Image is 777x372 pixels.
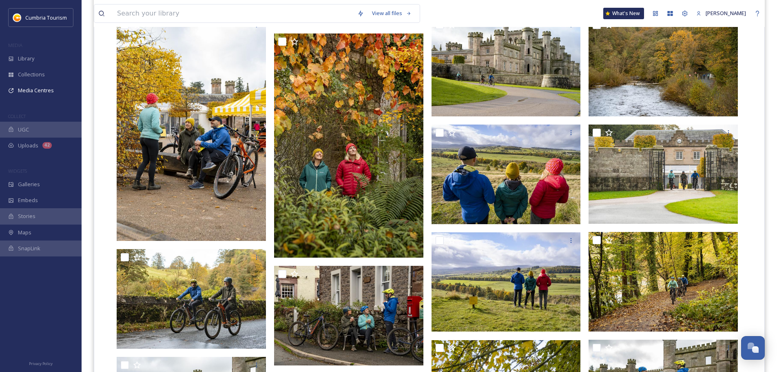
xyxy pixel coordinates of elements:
span: Library [18,55,34,62]
img: 20241017_PaulMitchell_CUMBRIATOURISM_LowtherCastle_Askham_-128.jpg [589,232,738,332]
span: SnapLink [18,245,40,252]
a: Privacy Policy [29,358,53,368]
img: 20241017_PaulMitchell_CUMBRIATOURISM_LowtherCastle_Askham_-172.jpg [117,17,266,241]
span: COLLECT [8,113,26,119]
span: [PERSON_NAME] [706,9,746,17]
span: Media Centres [18,87,54,94]
span: MEDIA [8,42,22,48]
span: Uploads [18,142,38,149]
span: Stories [18,212,35,220]
span: Cumbria Tourism [25,14,67,21]
input: Search your library [113,4,353,22]
a: View all files [368,5,416,21]
a: [PERSON_NAME] [692,5,750,21]
img: 20241017_PaulMitchell_CUMBRIATOURISM_LowtherCastle_Askham_-125.jpg [117,249,266,349]
img: 20241017_PaulMitchell_CUMBRIATOURISM_LowtherCastle_Askham_-191.jpg [274,33,423,258]
img: images.jpg [13,13,21,22]
img: 20241017_PaulMitchell_CUMBRIATOURISM_LowtherCastle_Askham_-200.jpg [432,124,581,224]
div: 42 [42,142,52,149]
button: Open Chat [741,336,765,360]
img: 20241017_PaulMitchell_CUMBRIATOURISM_LowtherCastle_Askham_-163.jpg [432,16,581,116]
img: 20241017_PaulMitchell_CUMBRIATOURISM_LowtherCastle_Askham_-122.jpg [589,16,738,116]
img: 20241017_PaulMitchell_CUMBRIATOURISM_LowtherCastle_Askham_-198.jpg [432,232,581,332]
a: What's New [603,8,644,19]
span: Collections [18,71,45,78]
span: UGC [18,126,29,134]
img: 20241017_PaulMitchell_CUMBRIATOURISM_LowtherCastle_Askham_-113.jpg [274,266,423,365]
span: WIDGETS [8,168,27,174]
span: Maps [18,229,31,236]
span: Embeds [18,196,38,204]
span: Galleries [18,180,40,188]
span: Privacy Policy [29,361,53,366]
img: 20241017_PaulMitchell_CUMBRIATOURISM_LowtherCastle_Askham_-140.jpg [589,124,738,224]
